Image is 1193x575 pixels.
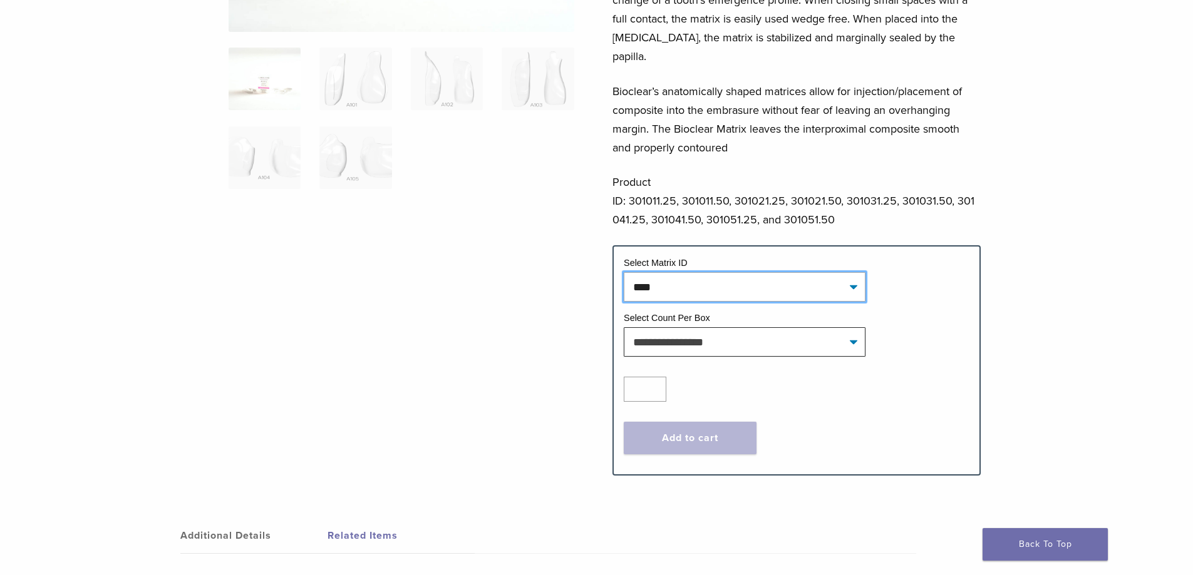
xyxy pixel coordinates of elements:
img: Original Anterior Matrix - A Series - Image 6 [319,126,391,189]
a: Additional Details [180,518,328,553]
a: Back To Top [983,528,1108,561]
a: Related Items [328,518,475,553]
img: Original Anterior Matrix - A Series - Image 2 [319,48,391,110]
img: Anterior-Original-A-Series-Matrices-324x324.jpg [229,48,301,110]
label: Select Count Per Box [624,313,710,323]
label: Select Matrix ID [624,258,688,268]
button: Add to cart [624,422,757,454]
img: Original Anterior Matrix - A Series - Image 4 [502,48,574,110]
img: Original Anterior Matrix - A Series - Image 3 [411,48,483,110]
p: Bioclear’s anatomically shaped matrices allow for injection/placement of composite into the embra... [612,82,981,157]
img: Original Anterior Matrix - A Series - Image 5 [229,126,301,189]
p: Product ID: 301011.25, 301011.50, 301021.25, 301021.50, 301031.25, 301031.50, 301041.25, 301041.5... [612,173,981,229]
